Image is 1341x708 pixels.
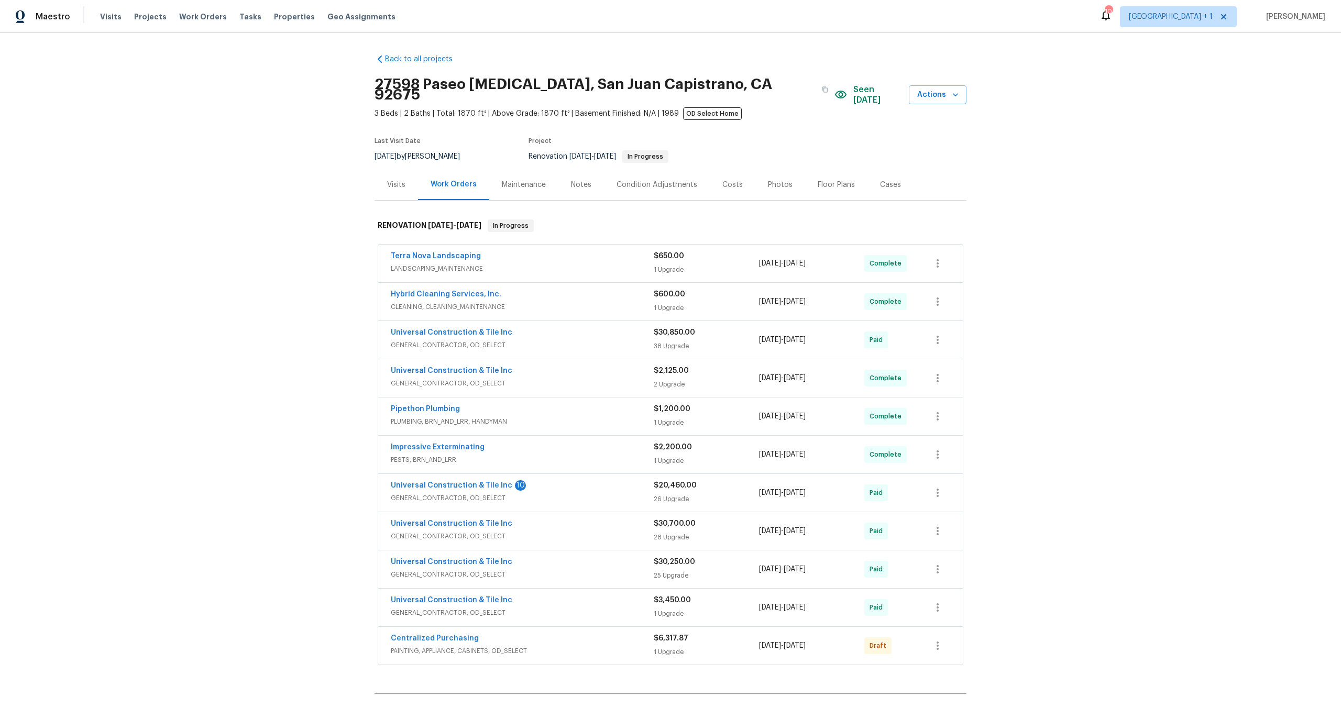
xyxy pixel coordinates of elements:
[759,296,806,307] span: -
[722,180,743,190] div: Costs
[654,303,759,313] div: 1 Upgrade
[456,222,481,229] span: [DATE]
[759,566,781,573] span: [DATE]
[784,374,806,382] span: [DATE]
[759,336,781,344] span: [DATE]
[327,12,395,22] span: Geo Assignments
[683,107,742,120] span: OD Select Home
[853,84,903,105] span: Seen [DATE]
[759,449,806,460] span: -
[759,488,806,498] span: -
[391,482,512,489] a: Universal Construction & Tile Inc
[759,298,781,305] span: [DATE]
[759,411,806,422] span: -
[391,263,654,274] span: LANDSCAPING_MAINTENANCE
[387,180,405,190] div: Visits
[391,635,479,642] a: Centralized Purchasing
[391,405,460,413] a: Pipethon Plumbing
[654,405,690,413] span: $1,200.00
[818,180,855,190] div: Floor Plans
[759,374,781,382] span: [DATE]
[870,640,891,651] span: Draft
[870,373,906,383] span: Complete
[654,596,691,604] span: $3,450.00
[784,451,806,458] span: [DATE]
[654,341,759,351] div: 38 Upgrade
[569,153,616,160] span: -
[654,647,759,657] div: 1 Upgrade
[100,12,122,22] span: Visits
[784,260,806,267] span: [DATE]
[759,604,781,611] span: [DATE]
[654,329,695,336] span: $30,850.00
[759,642,781,649] span: [DATE]
[870,564,887,574] span: Paid
[759,526,806,536] span: -
[759,373,806,383] span: -
[36,12,70,22] span: Maestro
[784,566,806,573] span: [DATE]
[391,416,654,427] span: PLUMBING, BRN_AND_LRR, HANDYMAN
[784,604,806,611] span: [DATE]
[870,488,887,498] span: Paid
[654,609,759,619] div: 1 Upgrade
[571,180,591,190] div: Notes
[1129,12,1213,22] span: [GEOGRAPHIC_DATA] + 1
[391,252,481,260] a: Terra Nova Landscaping
[870,602,887,613] span: Paid
[391,531,654,541] span: GENERAL_CONTRACTOR, OD_SELECT
[759,527,781,535] span: [DATE]
[654,264,759,275] div: 1 Upgrade
[654,456,759,466] div: 1 Upgrade
[391,340,654,350] span: GENERAL_CONTRACTOR, OD_SELECT
[654,520,696,527] span: $30,700.00
[784,413,806,420] span: [DATE]
[654,367,689,374] span: $2,125.00
[654,482,697,489] span: $20,460.00
[870,335,887,345] span: Paid
[391,455,654,465] span: PESTS, BRN_AND_LRR
[569,153,591,160] span: [DATE]
[179,12,227,22] span: Work Orders
[391,646,654,656] span: PAINTING, APPLIANCE, CABINETS, OD_SELECT
[759,413,781,420] span: [DATE]
[617,180,697,190] div: Condition Adjustments
[654,635,688,642] span: $6,317.87
[375,153,397,160] span: [DATE]
[654,444,692,451] span: $2,200.00
[489,220,533,231] span: In Progress
[502,180,546,190] div: Maintenance
[428,222,481,229] span: -
[375,79,816,100] h2: 27598 Paseo [MEDICAL_DATA], San Juan Capistrano, CA 92675
[428,222,453,229] span: [DATE]
[391,493,654,503] span: GENERAL_CONTRACTOR, OD_SELECT
[654,291,685,298] span: $600.00
[654,558,695,566] span: $30,250.00
[375,54,475,64] a: Back to all projects
[239,13,261,20] span: Tasks
[375,138,421,144] span: Last Visit Date
[134,12,167,22] span: Projects
[391,607,654,618] span: GENERAL_CONTRACTOR, OD_SELECT
[654,532,759,543] div: 28 Upgrade
[391,520,512,527] a: Universal Construction & Tile Inc
[529,153,668,160] span: Renovation
[784,489,806,496] span: [DATE]
[759,640,806,651] span: -
[816,80,834,99] button: Copy Address
[391,558,512,566] a: Universal Construction & Tile Inc
[654,252,684,260] span: $650.00
[1105,6,1112,17] div: 10
[759,260,781,267] span: [DATE]
[870,411,906,422] span: Complete
[654,379,759,390] div: 2 Upgrade
[759,258,806,269] span: -
[391,329,512,336] a: Universal Construction & Tile Inc
[391,596,512,604] a: Universal Construction & Tile Inc
[759,451,781,458] span: [DATE]
[870,296,906,307] span: Complete
[759,335,806,345] span: -
[594,153,616,160] span: [DATE]
[654,417,759,428] div: 1 Upgrade
[391,569,654,580] span: GENERAL_CONTRACTOR, OD_SELECT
